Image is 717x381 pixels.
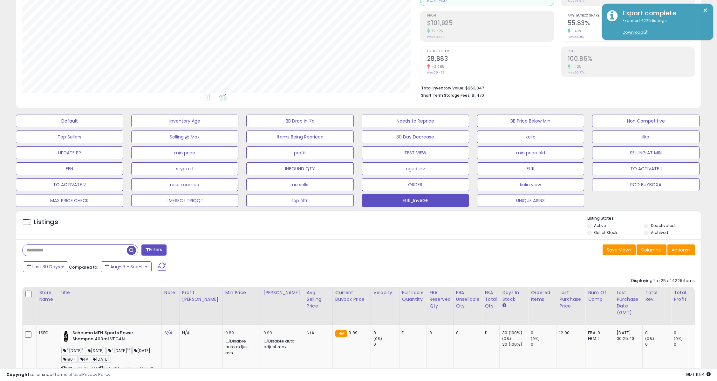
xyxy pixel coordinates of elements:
[362,162,469,175] button: aged inv
[674,336,683,341] small: (0%)
[79,356,90,363] span: TA
[568,71,584,74] small: Prev: 90.77%
[16,131,123,143] button: Top Sellers
[246,115,354,127] button: BB Drop in 7d
[6,372,110,378] div: seller snap | |
[362,131,469,143] button: 30 Day Decrease
[477,115,584,127] button: BB Price Below Min
[592,162,700,175] button: TO ACTIVATE 1
[477,194,584,207] button: UNIQUE ASINS
[246,194,354,207] button: top filtri
[477,146,584,159] button: min price old
[703,6,708,14] button: ×
[472,92,484,98] span: $1,470
[674,330,700,336] div: 0
[592,115,700,127] button: Non Competitive
[72,330,150,343] b: Schauma MEN Sports Power Shampoo 400ml VEGAN
[456,330,477,336] div: 0
[568,19,694,28] h2: 55.83%
[477,162,584,175] button: ELI11
[502,289,525,303] div: Days In Stock
[402,289,424,303] div: Fulfillable Quantity
[61,366,156,375] span: | SKU: JT24-Schauma-Men-Sh-Sports-400ml-US-X1
[16,194,123,207] button: MAX PRICE CHECK
[131,162,239,175] button: stypka 1
[502,342,528,347] div: 30 (100%)
[631,278,695,284] div: Displaying 1 to 25 of 4225 items
[34,218,58,227] h5: Listings
[651,223,675,228] label: Deactivated
[402,330,422,336] div: 11
[429,289,451,309] div: FBA Reserved Qty
[502,303,506,308] small: Days In Stock.
[182,289,220,303] div: Profit [PERSON_NAME]
[106,347,132,354] span: " [DATE]""
[427,19,554,28] h2: $101,925
[568,50,694,53] span: ROI
[131,146,239,159] button: min price
[421,85,464,91] b: Total Inventory Value:
[651,230,668,235] label: Archived
[531,289,554,303] div: Ordered Items
[637,244,666,255] button: Columns
[164,330,172,336] a: N/A
[362,146,469,159] button: TEST VIEW
[592,131,700,143] button: ilko
[16,162,123,175] button: EFN
[39,330,52,336] div: LSFC
[618,9,708,18] div: Export complete
[141,244,166,256] button: Filters
[16,178,123,191] button: TO ACTIVATE 2
[225,337,256,356] div: Disable auto adjust min
[667,244,695,255] button: Actions
[373,342,399,347] div: 0
[421,84,690,91] li: $253,047
[32,264,60,270] span: Last 30 Days
[362,194,469,207] button: ELI11_InvAGE
[686,371,711,377] span: 2025-10-12 11:54 GMT
[645,336,654,341] small: (0%)
[16,115,123,127] button: Default
[246,178,354,191] button: no sells
[645,330,671,336] div: 0
[429,330,448,336] div: 0
[362,115,469,127] button: Needs to Reprice
[531,330,557,336] div: 0
[568,14,694,18] span: Avg. Buybox Share
[531,336,540,341] small: (0%)
[82,371,110,377] a: Privacy Policy
[502,336,511,341] small: (0%)
[132,347,152,354] span: [DATE]
[427,55,554,64] h2: 28,883
[307,330,328,336] div: N/A
[427,71,444,74] small: Prev: 29,492
[23,261,68,272] button: Last 30 Days
[61,330,71,343] img: 31Ga66jdjuL._SL40_.jpg
[674,342,700,347] div: 0
[373,330,399,336] div: 0
[54,371,81,377] a: Terms of Use
[430,29,443,33] small: 12.67%
[594,230,617,235] label: Out of Stock
[91,356,111,363] span: [DATE]
[568,35,584,39] small: Prev: 55.01%
[588,289,611,303] div: Num of Comp.
[349,330,358,336] span: 9.99
[592,146,700,159] button: SELLING AT MIN
[568,55,694,64] h2: 100.86%
[570,64,582,69] small: 11.12%
[617,289,640,316] div: Last Purchase Date (GMT)
[39,289,54,303] div: Store Name
[131,131,239,143] button: Selling @ Max
[587,215,701,222] p: Listing States:
[335,330,347,337] small: FBA
[335,289,368,303] div: Current Buybox Price
[246,146,354,159] button: profit
[263,289,301,296] div: [PERSON_NAME]
[618,18,708,36] div: Exported 4225 listings.
[263,330,272,336] a: 9.99
[588,336,609,342] div: FBM: 1
[246,162,354,175] button: INBOUND QTY
[485,330,495,336] div: 11
[456,289,480,309] div: FBA Unsellable Qty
